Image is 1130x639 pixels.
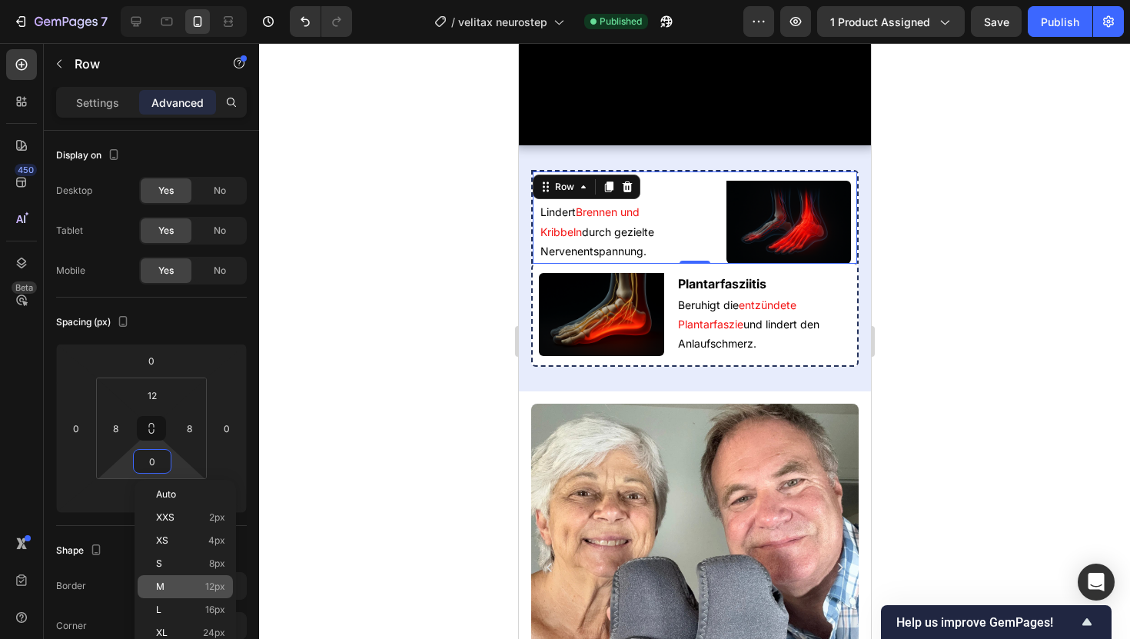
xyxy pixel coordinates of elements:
input: 8px [104,417,127,440]
div: Display on [56,145,123,166]
span: 24px [203,627,225,638]
button: Show survey - Help us improve GemPages! [896,613,1096,631]
p: Settings [76,95,119,111]
input: 12px [137,384,168,407]
p: Advanced [151,95,204,111]
span: Save [984,15,1009,28]
button: 7 [6,6,115,37]
div: Desktop [56,184,92,198]
span: / [451,14,455,30]
input: 0 [65,417,88,440]
div: Beta [12,281,37,294]
div: Spacing (px) [56,312,132,333]
span: 16px [205,604,225,615]
button: Publish [1028,6,1092,37]
span: Yes [158,184,174,198]
div: Open Intercom Messenger [1078,564,1115,601]
span: Published [600,15,642,28]
span: velitax neurostep [458,14,547,30]
span: No [214,184,226,198]
input: 8px [178,417,201,440]
div: Undo/Redo [290,6,352,37]
input: 0 [215,417,238,440]
input: 0 [136,349,167,372]
div: Mobile [56,264,85,278]
button: Save [971,6,1022,37]
span: Yes [158,264,174,278]
input: 0px [137,450,168,473]
div: 450 [15,164,37,176]
span: L [156,604,161,615]
p: 7 [101,12,108,31]
button: 1 product assigned [817,6,965,37]
div: Publish [1041,14,1079,30]
div: Tablet [56,224,83,238]
iframe: Design area [519,43,871,639]
div: Border [56,579,86,593]
span: Yes [158,224,174,238]
span: No [214,264,226,278]
p: Row [75,55,205,73]
span: 1 product assigned [830,14,930,30]
span: XL [156,627,168,638]
span: Help us improve GemPages! [896,615,1078,630]
div: Shape [56,541,105,561]
div: Corner [56,619,87,633]
span: No [214,224,226,238]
